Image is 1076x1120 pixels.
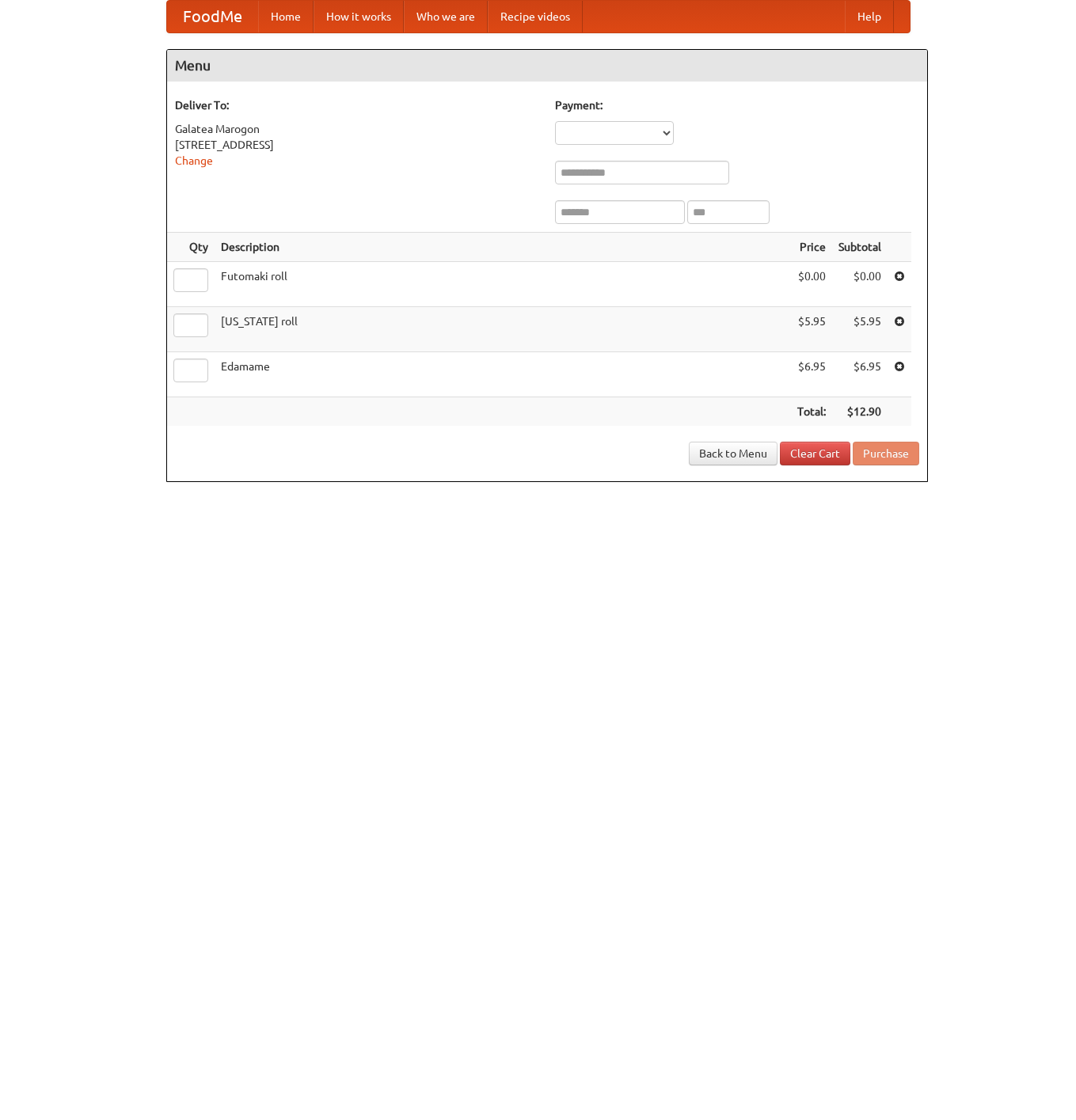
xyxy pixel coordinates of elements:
[832,262,888,307] td: $0.00
[832,352,888,397] td: $6.95
[555,97,919,113] h5: Payment:
[175,97,539,113] h5: Deliver To:
[832,307,888,352] td: $5.95
[215,233,791,262] th: Description
[175,121,539,137] div: Galatea Marogon
[791,352,832,397] td: $6.95
[791,233,832,262] th: Price
[845,1,894,32] a: Help
[791,262,832,307] td: $0.00
[832,397,888,427] th: $12.90
[215,262,791,307] td: Futomaki roll
[215,352,791,397] td: Edamame
[689,442,778,465] a: Back to Menu
[832,233,888,262] th: Subtotal
[258,1,314,32] a: Home
[488,1,583,32] a: Recipe videos
[175,137,539,153] div: [STREET_ADDRESS]
[404,1,488,32] a: Who we are
[853,442,919,465] button: Purchase
[215,307,791,352] td: [US_STATE] roll
[314,1,404,32] a: How it works
[167,50,927,82] h4: Menu
[780,442,850,465] a: Clear Cart
[791,307,832,352] td: $5.95
[167,233,215,262] th: Qty
[791,397,832,427] th: Total:
[175,154,213,167] a: Change
[167,1,258,32] a: FoodMe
